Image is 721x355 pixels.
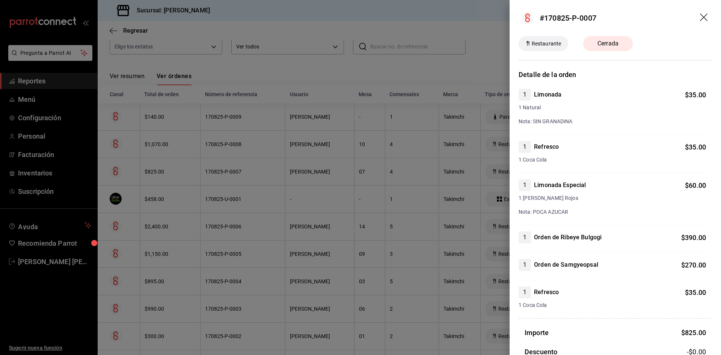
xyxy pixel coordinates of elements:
span: $ 35.00 [685,91,706,99]
span: $ 35.00 [685,143,706,151]
span: $ 270.00 [681,261,706,269]
h4: Orden de Ribeye Bulgogi [534,233,602,242]
span: $ 390.00 [681,234,706,242]
span: 1 Coca Cola [519,301,706,309]
span: Cerrada [593,39,623,48]
span: $ 35.00 [685,289,706,296]
div: #170825-P-0007 [540,12,596,24]
span: 1 [519,181,531,190]
span: $ 825.00 [681,329,706,337]
span: $ 60.00 [685,181,706,189]
h4: Orden de Samgyeopsal [534,260,598,269]
h3: Importe [525,328,549,338]
span: 1 [PERSON_NAME] Rojos [519,194,706,202]
span: 1 [519,288,531,297]
h3: Detalle de la orden [519,69,712,80]
span: 1 [519,142,531,151]
span: Nota: SIN GRANADINA [519,118,573,124]
span: 1 [519,260,531,269]
h4: Limonada Especial [534,181,586,190]
span: 1 [519,90,531,99]
h4: Limonada [534,90,561,99]
h4: Refresco [534,142,559,151]
h4: Refresco [534,288,559,297]
button: drag [700,14,709,23]
span: 1 Natural [519,104,706,112]
span: Restaurante [529,40,564,48]
span: 1 Coca Cola [519,156,706,164]
span: 1 [519,233,531,242]
span: Nota: POCA AZUCAR [519,209,568,215]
